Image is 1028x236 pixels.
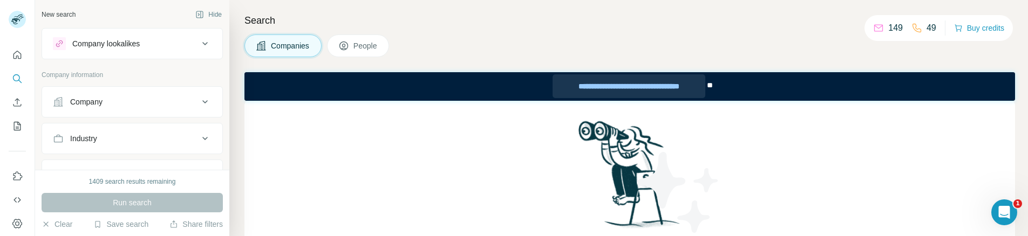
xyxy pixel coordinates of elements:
iframe: Banner [244,72,1015,101]
button: Industry [42,126,222,151]
button: Clear [42,219,72,230]
button: Enrich CSV [9,93,26,112]
div: New search [42,10,76,19]
button: Hide [188,6,229,23]
span: 1 [1013,199,1022,208]
button: Company lookalikes [42,31,222,57]
div: Company [70,96,103,107]
button: Company [42,89,222,115]
button: HQ location [42,162,222,188]
button: Search [9,69,26,88]
div: Industry [70,133,97,144]
button: My lists [9,116,26,136]
button: Use Surfe API [9,190,26,210]
button: Buy credits [954,20,1004,36]
button: Save search [93,219,148,230]
button: Use Surfe on LinkedIn [9,166,26,186]
iframe: Intercom live chat [991,199,1017,225]
div: Company lookalikes [72,38,140,49]
p: Company information [42,70,223,80]
button: Share filters [169,219,223,230]
button: Quick start [9,45,26,65]
h4: Search [244,13,1015,28]
p: 49 [927,22,936,34]
div: 1409 search results remaining [89,177,176,186]
button: Dashboard [9,214,26,233]
p: 149 [888,22,903,34]
span: People [353,40,378,51]
span: Companies [271,40,310,51]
